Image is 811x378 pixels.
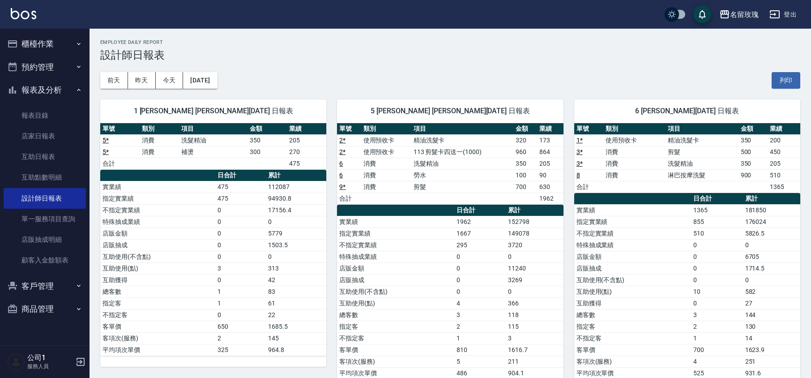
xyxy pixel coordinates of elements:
[287,158,326,169] td: 475
[772,72,800,89] button: 列印
[337,216,454,228] td: 實業績
[738,123,768,135] th: 金額
[506,344,563,356] td: 1616.7
[411,181,513,193] td: 剪髮
[100,170,326,356] table: a dense table
[506,216,563,228] td: 152798
[513,134,537,146] td: 320
[574,216,691,228] td: 指定實業績
[506,321,563,332] td: 115
[743,356,800,367] td: 251
[574,239,691,251] td: 特殊抽成業績
[537,193,563,204] td: 1962
[411,123,513,135] th: 項目
[666,146,738,158] td: 剪髮
[266,170,326,181] th: 累計
[603,146,665,158] td: 消費
[27,353,73,362] h5: 公司1
[506,297,563,309] td: 366
[337,286,454,297] td: 互助使用(不含點)
[100,72,128,89] button: 前天
[743,251,800,262] td: 6705
[691,356,743,367] td: 4
[100,332,215,344] td: 客項次(服務)
[506,286,563,297] td: 0
[361,134,411,146] td: 使用預收卡
[4,32,86,56] button: 櫃檯作業
[215,251,266,262] td: 0
[361,158,411,169] td: 消費
[100,344,215,356] td: 平均項次單價
[506,262,563,274] td: 11240
[454,251,506,262] td: 0
[411,134,513,146] td: 精油洗髮卡
[738,146,768,158] td: 500
[215,204,266,216] td: 0
[100,216,215,228] td: 特殊抽成業績
[738,169,768,181] td: 900
[691,309,743,321] td: 3
[768,123,800,135] th: 業績
[454,332,506,344] td: 1
[337,321,454,332] td: 指定客
[215,170,266,181] th: 日合計
[506,332,563,344] td: 3
[506,274,563,286] td: 3269
[691,286,743,297] td: 10
[4,209,86,229] a: 單一服務項目查詢
[513,169,537,181] td: 100
[506,251,563,262] td: 0
[743,297,800,309] td: 27
[574,204,691,216] td: 實業績
[100,274,215,286] td: 互助獲得
[537,181,563,193] td: 630
[248,134,287,146] td: 350
[337,274,454,286] td: 店販抽成
[287,134,326,146] td: 205
[4,78,86,102] button: 報表及分析
[100,321,215,332] td: 客單價
[100,309,215,321] td: 不指定客
[266,297,326,309] td: 61
[537,123,563,135] th: 業績
[768,134,800,146] td: 200
[411,158,513,169] td: 洗髮精油
[215,297,266,309] td: 1
[454,321,506,332] td: 2
[454,344,506,356] td: 810
[100,193,215,204] td: 指定實業績
[693,5,711,23] button: save
[100,39,800,45] h2: Employee Daily Report
[215,344,266,356] td: 325
[574,297,691,309] td: 互助獲得
[743,216,800,228] td: 176024
[337,297,454,309] td: 互助使用(點)
[691,239,743,251] td: 0
[691,274,743,286] td: 0
[287,146,326,158] td: 270
[513,158,537,169] td: 350
[337,332,454,344] td: 不指定客
[4,146,86,167] a: 互助日報表
[266,239,326,251] td: 1503.5
[454,309,506,321] td: 3
[266,228,326,239] td: 5779
[111,107,316,116] span: 1 [PERSON_NAME] [PERSON_NAME][DATE] 日報表
[215,274,266,286] td: 0
[574,332,691,344] td: 不指定客
[266,344,326,356] td: 964.8
[361,123,411,135] th: 類別
[603,134,665,146] td: 使用預收卡
[716,5,762,24] button: 名留玫瑰
[179,146,248,158] td: 補燙
[506,356,563,367] td: 211
[215,239,266,251] td: 0
[691,251,743,262] td: 0
[215,193,266,204] td: 475
[11,8,36,19] img: Logo
[4,105,86,126] a: 報表目錄
[454,286,506,297] td: 0
[454,274,506,286] td: 0
[743,332,800,344] td: 14
[339,160,343,167] a: 6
